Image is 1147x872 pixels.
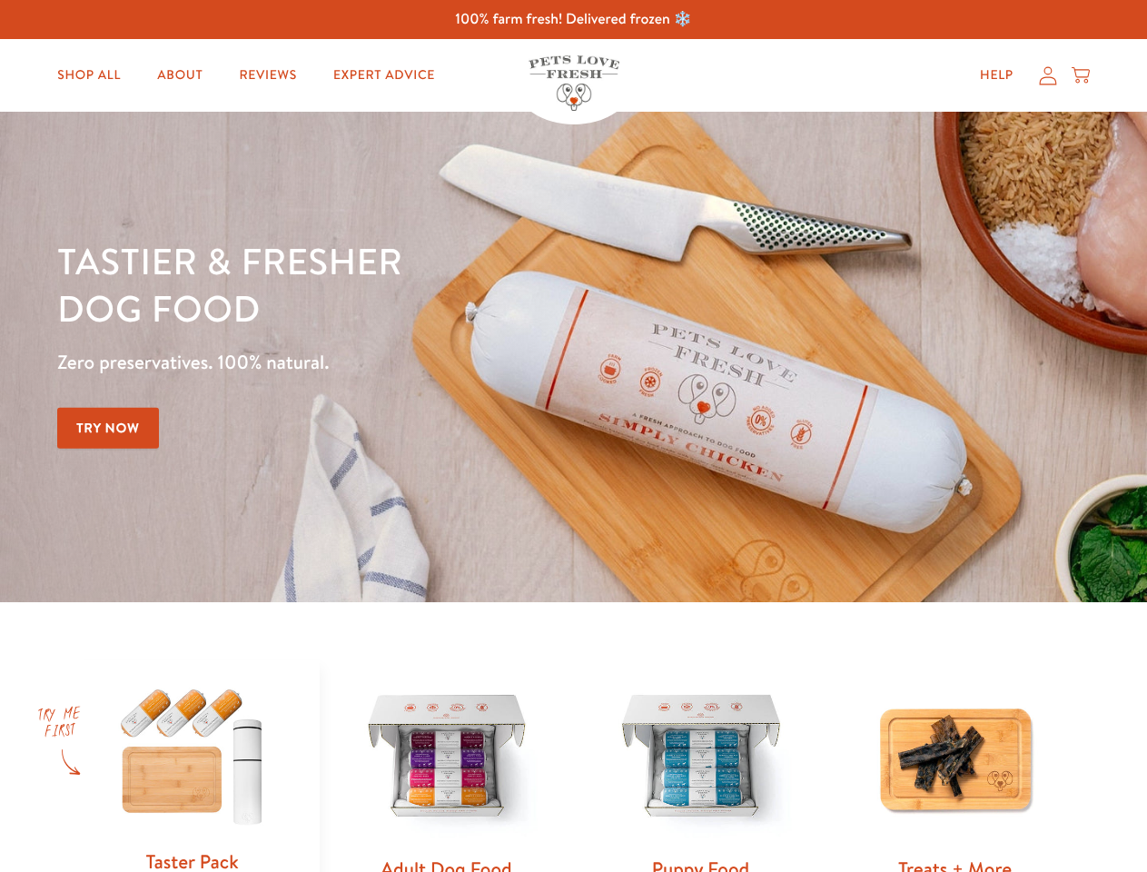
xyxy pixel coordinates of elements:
a: Try Now [57,408,159,449]
a: Reviews [224,57,311,94]
a: Expert Advice [319,57,450,94]
h1: Tastier & fresher dog food [57,237,746,332]
img: Pets Love Fresh [529,55,619,111]
a: Shop All [43,57,135,94]
p: Zero preservatives. 100% natural. [57,346,746,379]
a: About [143,57,217,94]
a: Help [965,57,1028,94]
